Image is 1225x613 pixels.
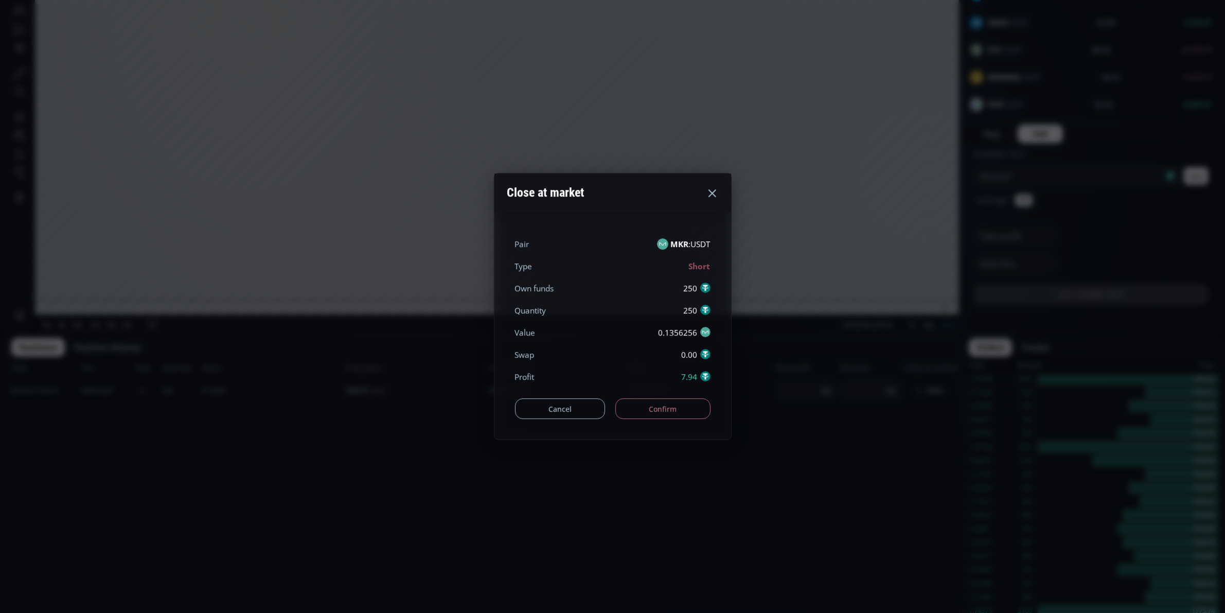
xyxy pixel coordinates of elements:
[671,239,689,250] b: MKR
[515,349,535,361] div: Swap
[917,415,927,423] div: log
[101,415,110,423] div: 5d
[515,260,532,272] div: Type
[515,283,554,294] div: Own funds
[150,25,155,33] div: H
[682,349,711,361] div: 0.00
[52,415,60,423] div: 1y
[193,6,224,14] div: Indicators
[219,25,243,33] div: 1784.80
[934,415,948,423] div: auto
[515,238,529,250] div: Pair
[52,24,63,33] div: 1
[33,37,56,45] div: Volume
[507,180,584,206] div: Close at market
[84,415,94,423] div: 1m
[833,409,890,429] button: 19:33:00 (UTC)
[214,25,219,33] div: C
[659,327,711,339] div: 0.1356256
[914,409,931,429] div: Toggle Log Scale
[67,415,77,423] div: 3m
[117,25,122,33] div: O
[615,398,711,419] button: Confirm
[187,25,211,33] div: 1784.10
[515,398,606,419] button: Cancel
[684,305,711,317] div: 250
[37,415,45,423] div: 5y
[837,415,886,423] span: 19:33:00 (UTC)
[515,305,546,317] div: Quantity
[246,25,293,33] div: −4.10 (−0.23%)
[33,24,52,33] div: MKR
[139,6,169,14] div: Compare
[116,415,125,423] div: 1d
[155,25,179,33] div: 1788.90
[62,24,91,33] div: Maker
[931,409,952,429] div: Toggle Auto Scale
[682,371,711,383] div: 7.94
[9,137,17,147] div: 
[86,6,96,14] div: 1 m
[515,371,535,383] div: Profit
[122,25,147,33] div: 1788.90
[515,327,536,339] div: Value
[99,24,109,33] div: Market open
[182,25,186,33] div: L
[24,385,28,399] div: Hide Drawings Toolbar
[689,261,711,272] b: Short
[60,37,69,45] div: 1.6
[671,238,711,250] span: :USDT
[684,283,711,294] div: 250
